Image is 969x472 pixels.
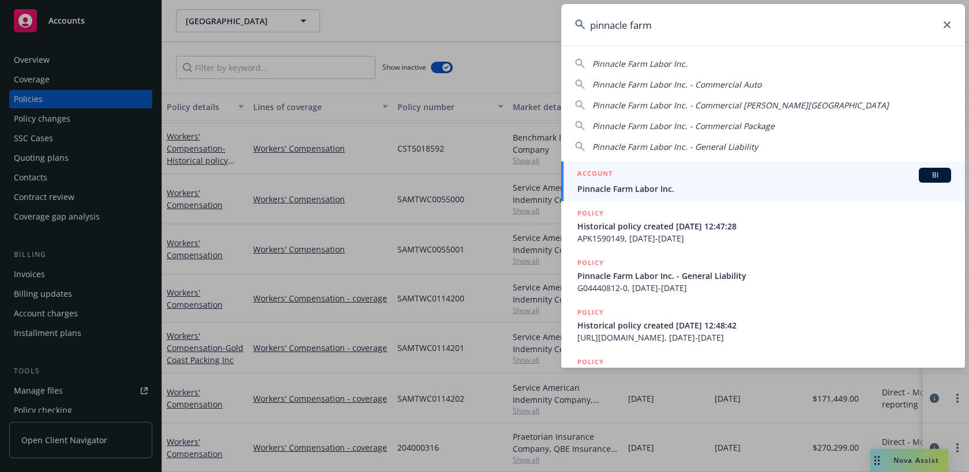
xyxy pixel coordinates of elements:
span: BI [923,170,947,180]
h5: POLICY [577,307,604,318]
span: Historical policy created [DATE] 12:47:28 [577,220,951,232]
span: Pinnacle Farm Labor Inc. [592,58,688,69]
span: APK1590149, [DATE]-[DATE] [577,232,951,244]
a: POLICY [561,350,965,399]
h5: POLICY [577,356,604,368]
h5: ACCOUNT [577,168,613,182]
a: POLICYPinnacle Farm Labor Inc. - General LiabilityG04440812-0, [DATE]-[DATE] [561,251,965,300]
span: Pinnacle Farm Labor Inc. [577,183,951,195]
span: Pinnacle Farm Labor Inc. - General Liability [577,270,951,282]
span: G04440812-0, [DATE]-[DATE] [577,282,951,294]
a: POLICYHistorical policy created [DATE] 12:47:28APK1590149, [DATE]-[DATE] [561,201,965,251]
h5: POLICY [577,257,604,269]
span: Pinnacle Farm Labor Inc. - General Liability [592,141,758,152]
input: Search... [561,4,965,46]
span: Pinnacle Farm Labor Inc. - Commercial Package [592,120,775,131]
span: Pinnacle Farm Labor Inc. - Commercial [PERSON_NAME][GEOGRAPHIC_DATA] [592,100,889,111]
span: [URL][DOMAIN_NAME], [DATE]-[DATE] [577,331,951,343]
span: Historical policy created [DATE] 12:48:42 [577,319,951,331]
a: ACCOUNTBIPinnacle Farm Labor Inc. [561,161,965,201]
span: Pinnacle Farm Labor Inc. - Commercial Auto [592,79,761,90]
h5: POLICY [577,207,604,219]
a: POLICYHistorical policy created [DATE] 12:48:42[URL][DOMAIN_NAME], [DATE]-[DATE] [561,300,965,350]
